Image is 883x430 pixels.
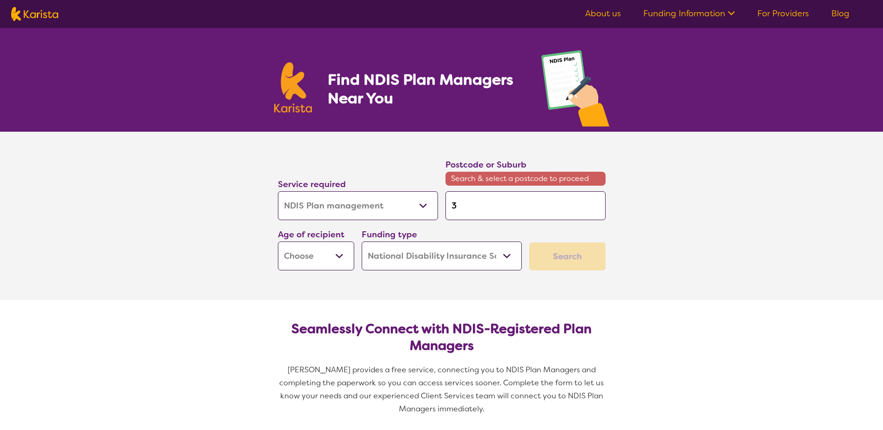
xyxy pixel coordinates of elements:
label: Postcode or Suburb [445,159,526,170]
label: Funding type [362,229,417,240]
a: For Providers [757,8,809,19]
a: Blog [831,8,849,19]
label: Service required [278,179,346,190]
img: Karista logo [274,62,312,113]
img: Karista logo [11,7,58,21]
span: [PERSON_NAME] provides a free service, connecting you to NDIS Plan Managers and completing the pa... [279,365,606,414]
input: Type [445,191,606,220]
label: Age of recipient [278,229,344,240]
a: Funding Information [643,8,735,19]
span: Search & select a postcode to proceed [445,172,606,186]
h1: Find NDIS Plan Managers Near You [328,70,522,107]
img: plan-management [541,50,609,132]
h2: Seamlessly Connect with NDIS-Registered Plan Managers [285,321,598,354]
a: About us [585,8,621,19]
